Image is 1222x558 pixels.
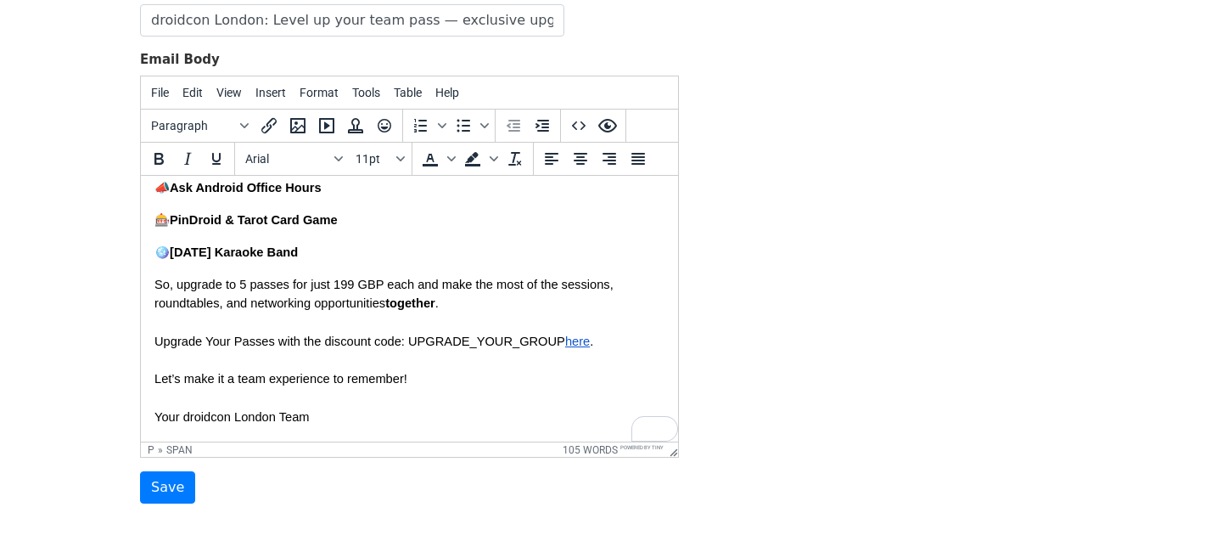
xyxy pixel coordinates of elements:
button: Align center [566,144,595,173]
span: . [449,159,452,172]
button: Preview [593,111,622,140]
button: Italic [173,144,202,173]
button: Bold [144,144,173,173]
span: . [294,121,298,134]
button: Insert/edit image [283,111,312,140]
span: [DATE] Karaoke Band [29,70,157,83]
button: Insert/edit media [312,111,341,140]
span: Let’s make it a team experience to remember! [14,196,266,210]
span: Tools [352,86,380,99]
div: span [166,444,193,456]
div: Background color [458,144,501,173]
button: Insert/edit link [255,111,283,140]
button: Align left [537,144,566,173]
a: here [424,158,449,172]
button: Justify [624,144,653,173]
span: here [424,159,449,172]
button: Fonts [238,144,349,173]
button: 105 words [563,444,618,456]
iframe: Rich Text Area. Press ALT-0 for help. [141,176,678,442]
span: Paragraph [151,119,234,132]
button: Insert template [341,111,370,140]
input: Save [140,471,195,504]
span: View [216,86,242,99]
button: Source code [564,111,593,140]
div: » [158,444,163,456]
button: Align right [595,144,624,173]
span: together [244,121,294,134]
label: Email Body [140,50,220,70]
button: Decrease indent [499,111,528,140]
span: Help [435,86,459,99]
span: Table [394,86,422,99]
span: Format [300,86,339,99]
div: p [148,444,154,456]
button: Emoticons [370,111,399,140]
span: 📣 [14,5,29,19]
span: Your droidcon London Team [14,234,169,248]
a: Powered by Tiny [620,444,664,450]
span: 🎰PinDroid & Tarot Card Game [14,37,197,51]
span: Upgrade Your Passes with the discount code: UPGRADE_YOUR_GROUP [14,159,424,172]
span: 🪩 [14,70,29,83]
div: Resize [664,442,678,457]
button: Blocks [144,111,255,140]
div: Bullet list [449,111,491,140]
span: Arial [245,152,328,166]
button: Clear formatting [501,144,530,173]
span: File [151,86,169,99]
button: Increase indent [528,111,557,140]
iframe: Chat Widget [1137,476,1222,558]
button: Underline [202,144,231,173]
div: Text color [416,144,458,173]
button: Font sizes [349,144,408,173]
span: Insert [255,86,286,99]
span: Ask Android Office Hours [29,5,181,19]
span: 11pt [356,152,393,166]
span: Edit [182,86,203,99]
div: Numbered list [406,111,449,140]
span: So, upgrade to 5 passes for just 199 GBP each and make the most of the sessions, roundtables, and... [14,102,476,134]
